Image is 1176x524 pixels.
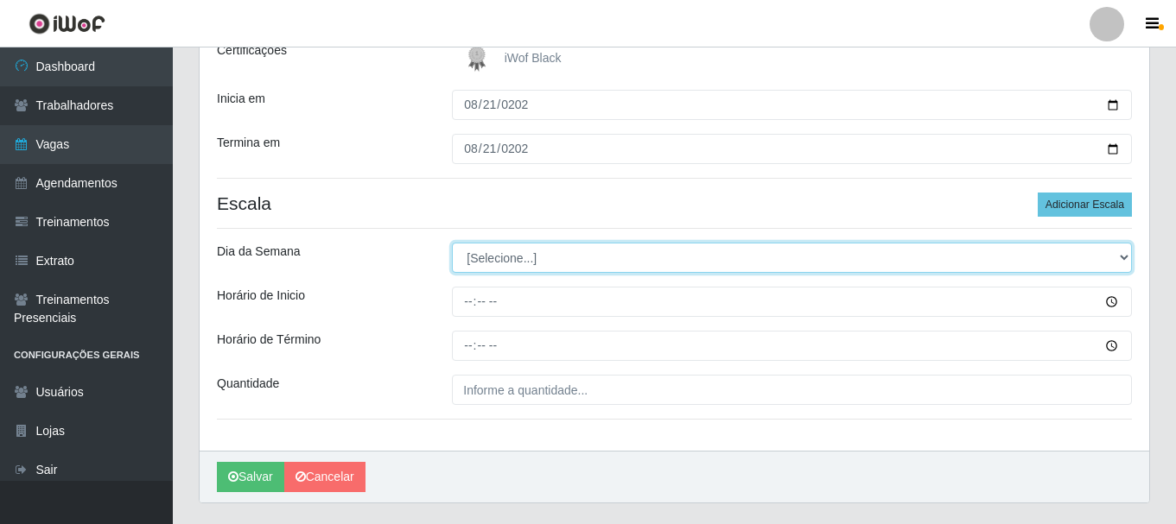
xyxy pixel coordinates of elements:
[217,90,265,108] label: Inicia em
[217,462,284,492] button: Salvar
[217,193,1132,214] h4: Escala
[217,243,301,261] label: Dia da Semana
[460,41,501,76] img: iWof Black
[452,90,1132,120] input: 00/00/0000
[452,375,1132,405] input: Informe a quantidade...
[452,287,1132,317] input: 00:00
[452,331,1132,361] input: 00:00
[284,462,366,492] a: Cancelar
[1038,193,1132,217] button: Adicionar Escala
[217,287,305,305] label: Horário de Inicio
[29,13,105,35] img: CoreUI Logo
[505,51,562,65] span: iWof Black
[217,134,280,152] label: Termina em
[217,41,287,60] label: Certificações
[217,331,321,349] label: Horário de Término
[217,375,279,393] label: Quantidade
[452,134,1132,164] input: 00/00/0000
